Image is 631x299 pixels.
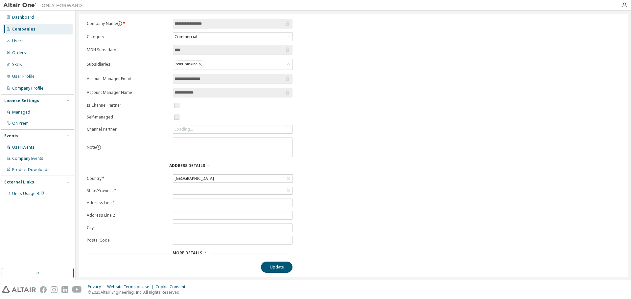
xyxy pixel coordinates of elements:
div: User Profile [12,74,35,79]
button: information [117,21,122,26]
label: Address Line 2 [87,213,169,218]
label: Note [87,144,96,150]
div: [GEOGRAPHIC_DATA] [173,175,292,182]
label: Category [87,34,169,39]
label: Address Line 1 [87,200,169,205]
div: Cookie Consent [155,284,189,289]
div: User Events [12,145,35,150]
div: Product Downloads [12,167,50,172]
div: Managed [12,110,30,115]
div: Users [12,38,24,44]
label: Is Channel Partner [87,103,169,108]
img: youtube.svg [72,286,82,293]
label: Postal Code [87,238,169,243]
div: Dashboard [12,15,34,20]
button: information [96,145,101,150]
img: altair_logo.svg [2,286,36,293]
div: Privacy [88,284,107,289]
label: MDH Subsidary [87,47,169,53]
img: linkedin.svg [61,286,68,293]
label: Account Manager Name [87,90,169,95]
div: Commercial [173,33,292,41]
div: solidThinking [173,59,292,70]
div: License Settings [4,98,39,103]
label: Self-managed [87,115,169,120]
button: Update [261,262,292,273]
div: Company Events [12,156,43,161]
span: Address Details [169,163,205,168]
div: Loading... [175,127,193,132]
div: Commercial [174,33,198,40]
img: facebook.svg [40,286,47,293]
label: Account Manager Email [87,76,169,81]
div: SKUs [12,62,22,67]
div: Orders [12,50,26,55]
div: [GEOGRAPHIC_DATA] [174,175,215,182]
div: On Prem [12,121,29,126]
img: Altair One [3,2,85,9]
label: Subsidiaries [87,62,169,67]
label: Country [87,176,169,181]
img: instagram.svg [51,286,58,293]
div: Events [4,133,18,139]
label: City [87,225,169,230]
div: Loading... [173,125,292,133]
label: Company Name [87,21,169,26]
div: External Links [4,180,34,185]
label: Channel Partner [87,127,169,132]
span: More Details [173,250,202,256]
div: Companies [12,27,35,32]
label: State/Province [87,188,169,193]
div: Company Profile [12,86,43,91]
p: © 2025 Altair Engineering, Inc. All Rights Reserved. [88,289,189,295]
div: solidThinking [175,60,204,68]
span: Units Usage BI [12,191,44,196]
div: Website Terms of Use [107,284,155,289]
